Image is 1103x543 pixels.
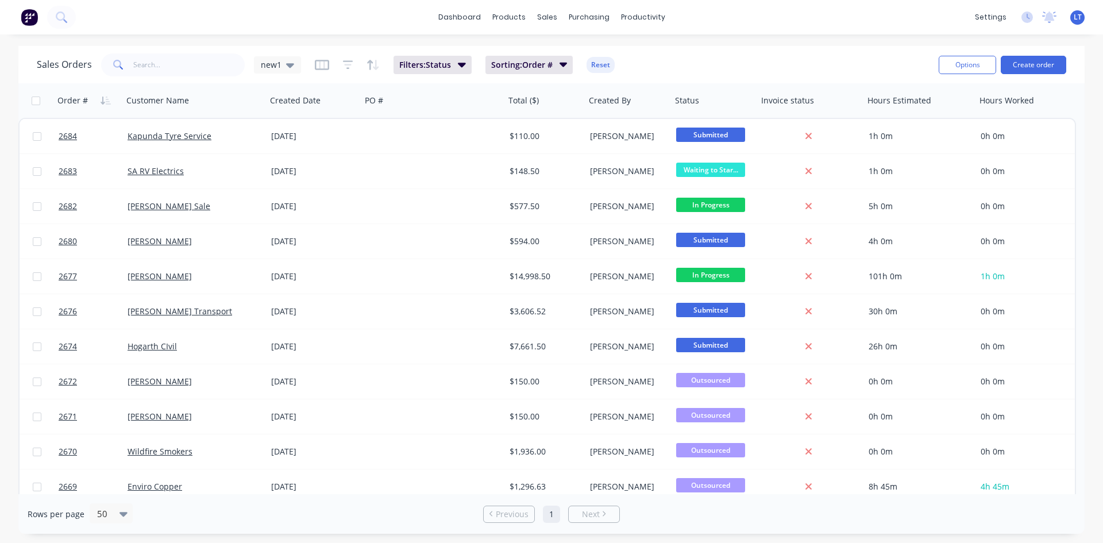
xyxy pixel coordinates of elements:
div: $148.50 [510,165,577,177]
a: Previous page [484,509,534,520]
a: Wildfire Smokers [128,446,192,457]
span: 2669 [59,481,77,492]
span: Next [582,509,600,520]
div: productivity [615,9,671,26]
a: [PERSON_NAME] [128,376,192,387]
div: Created By [589,95,631,106]
span: 2677 [59,271,77,282]
div: Customer Name [126,95,189,106]
div: settings [969,9,1012,26]
span: 2670 [59,446,77,457]
span: 2682 [59,201,77,212]
span: 0h 0m [981,165,1005,176]
div: [PERSON_NAME] [590,271,663,282]
div: Created Date [270,95,321,106]
div: Invoice status [761,95,814,106]
a: 2670 [59,434,128,469]
a: 2676 [59,294,128,329]
span: Outsourced [676,478,745,492]
div: [PERSON_NAME] [590,341,663,352]
a: [PERSON_NAME] [128,271,192,282]
div: 4h 0m [869,236,966,247]
a: [PERSON_NAME] Sale [128,201,210,211]
div: $577.50 [510,201,577,212]
span: Submitted [676,233,745,247]
div: [DATE] [271,341,357,352]
div: 30h 0m [869,306,966,317]
span: Outsourced [676,408,745,422]
a: 2672 [59,364,128,399]
a: 2680 [59,224,128,259]
div: [DATE] [271,130,357,142]
a: Hogarth CIvil [128,341,177,352]
span: new1 [261,59,281,71]
span: 0h 0m [981,376,1005,387]
a: Enviro Copper [128,481,182,492]
span: LT [1074,12,1082,22]
img: Factory [21,9,38,26]
span: 2684 [59,130,77,142]
span: 2676 [59,306,77,317]
a: [PERSON_NAME] [128,411,192,422]
span: 2672 [59,376,77,387]
div: $110.00 [510,130,577,142]
span: 0h 0m [981,341,1005,352]
span: Sorting: Order # [491,59,553,71]
span: Previous [496,509,529,520]
div: Total ($) [508,95,539,106]
div: [PERSON_NAME] [590,306,663,317]
div: [DATE] [271,376,357,387]
div: Hours Estimated [867,95,931,106]
div: purchasing [563,9,615,26]
span: Submitted [676,338,745,352]
div: [DATE] [271,411,357,422]
button: Sorting:Order # [485,56,573,74]
div: Status [675,95,699,106]
a: 2683 [59,154,128,188]
div: [DATE] [271,306,357,317]
a: [PERSON_NAME] Transport [128,306,232,317]
div: [PERSON_NAME] [590,411,663,422]
div: [DATE] [271,446,357,457]
a: dashboard [433,9,487,26]
div: [PERSON_NAME] [590,201,663,212]
span: 0h 0m [981,411,1005,422]
ul: Pagination [479,506,624,523]
a: SA RV Electrics [128,165,184,176]
button: Reset [587,57,615,73]
div: [PERSON_NAME] [590,446,663,457]
h1: Sales Orders [37,59,92,70]
span: 0h 0m [981,236,1005,247]
span: Submitted [676,303,745,317]
a: 2682 [59,189,128,224]
a: 2671 [59,399,128,434]
div: 5h 0m [869,201,966,212]
a: Page 1 is your current page [543,506,560,523]
a: 2677 [59,259,128,294]
div: 1h 0m [869,130,966,142]
span: 2671 [59,411,77,422]
a: [PERSON_NAME] [128,236,192,247]
span: 0h 0m [981,130,1005,141]
span: 1h 0m [981,271,1005,282]
div: 0h 0m [869,446,966,457]
span: In Progress [676,198,745,212]
div: [DATE] [271,201,357,212]
span: 0h 0m [981,306,1005,317]
span: Rows per page [28,509,84,520]
a: Next page [569,509,619,520]
span: 2680 [59,236,77,247]
button: Filters:Status [394,56,472,74]
div: Hours Worked [979,95,1034,106]
div: $150.00 [510,376,577,387]
div: sales [531,9,563,26]
div: $1,936.00 [510,446,577,457]
div: [PERSON_NAME] [590,165,663,177]
div: [PERSON_NAME] [590,481,663,492]
div: [PERSON_NAME] [590,130,663,142]
input: Search... [133,53,245,76]
span: Waiting to Star... [676,163,745,177]
div: [DATE] [271,481,357,492]
span: Outsourced [676,443,745,457]
div: [PERSON_NAME] [590,236,663,247]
